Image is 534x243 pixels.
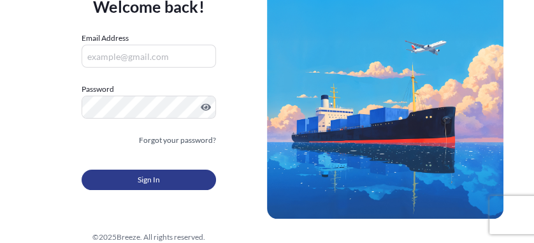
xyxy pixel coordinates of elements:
[139,134,216,147] a: Forgot your password?
[82,32,129,45] label: Email Address
[82,83,216,96] label: Password
[201,102,211,112] button: Show password
[138,173,160,186] span: Sign In
[82,170,216,190] button: Sign In
[82,45,216,68] input: example@gmail.com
